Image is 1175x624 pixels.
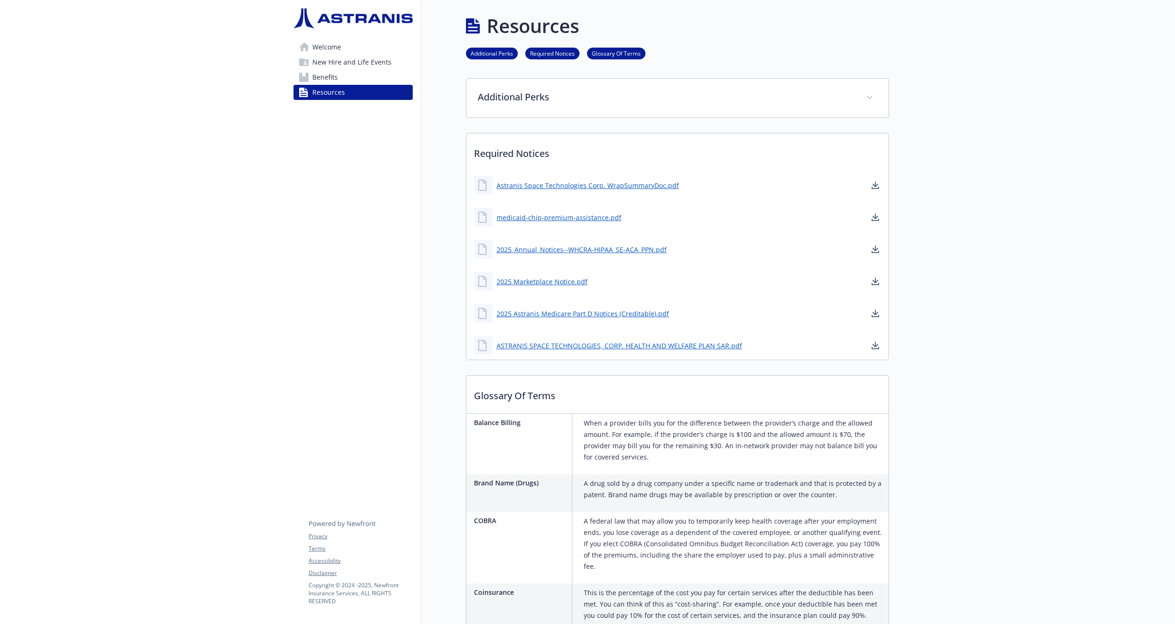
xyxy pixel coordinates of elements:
[584,587,885,621] p: This is the percentage of the cost you pay for certain services after the deductible has been met...
[309,532,412,541] a: Privacy
[294,55,413,70] a: New Hire and Life Events
[466,79,889,117] div: Additional Perks
[294,85,413,100] a: Resources
[478,90,855,104] p: Additional Perks
[584,478,885,501] p: A drug sold by a drug company under a specific name or trademark and that is protected by a paten...
[497,213,621,222] a: medicaid-chip-premium-assistance.pdf
[466,49,518,57] a: Additional Perks
[312,85,345,100] span: Resources
[587,49,645,57] a: Glossary Of Terms
[497,309,669,319] a: 2025 Astranis Medicare Part D Notices (Creditable).pdf
[474,478,568,488] p: Brand Name (Drugs)
[497,245,667,255] a: 2025_Annual_Notices--WHCRA-HIPAA_SE-ACA_PPN.pdf
[870,212,881,223] a: download document
[525,49,579,57] a: Required Notices
[312,70,338,85] span: Benefits
[466,133,889,168] p: Required Notices
[474,587,568,597] p: Coinsurance
[584,418,885,463] p: When a provider bills you for the difference between the provider’s charge and the allowed amount...
[497,181,679,190] a: Astranis Space Technologies Corp. WrapSummaryDoc.pdf
[870,244,881,255] a: download document
[312,55,392,70] span: New Hire and Life Events
[466,376,889,411] p: Glossary Of Terms
[294,40,413,55] a: Welcome
[312,40,341,55] span: Welcome
[474,516,568,525] p: COBRA
[497,341,742,351] a: ASTRANIS SPACE TECHNOLOGIES, CORP. HEALTH AND WELFARE PLAN SAR.pdf
[487,12,579,40] h1: Resources
[870,180,881,191] a: download document
[870,340,881,351] a: download document
[309,557,412,565] a: Accessibility
[309,569,412,577] a: Disclaimer
[309,544,412,553] a: Terms
[584,516,885,572] p: A federal law that may allow you to temporarily keep health coverage after your employment ends, ...
[294,70,413,85] a: Benefits
[870,308,881,319] a: download document
[870,276,881,287] a: download document
[497,277,587,287] a: 2025 Marketplace Notice.pdf
[474,418,568,427] p: Balance Billing
[309,581,412,605] p: Copyright © 2024 - 2025 , Newfront Insurance Services, ALL RIGHTS RESERVED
